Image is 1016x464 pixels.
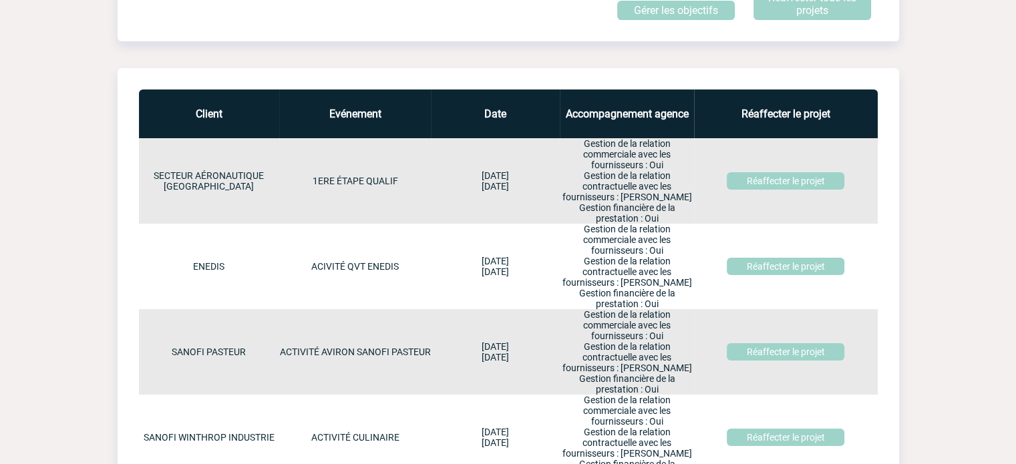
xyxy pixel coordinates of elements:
[139,309,279,395] td: SANOFI PASTEUR
[560,373,694,395] p: Gestion financière de la prestation : Oui
[560,202,694,224] p: Gestion financière de la prestation : Oui
[727,429,844,446] a: Réaffecter le projet
[560,288,694,309] p: Gestion financière de la prestation : Oui
[560,224,694,256] p: Gestion de la relation commerciale avec les fournisseurs : Oui
[560,341,694,373] p: Gestion de la relation contractuelle avec les fournisseurs : [PERSON_NAME]
[560,138,694,170] p: Gestion de la relation commerciale avec les fournisseurs : Oui
[431,181,560,192] p: [DATE]
[694,89,877,138] th: Réaffecter le projet
[139,138,279,224] td: SECTEUR AÉRONAUTIQUE [GEOGRAPHIC_DATA]
[617,1,735,20] a: Gérer les objectifs
[431,437,560,448] p: [DATE]
[431,256,560,266] p: [DATE]
[560,427,694,459] p: Gestion de la relation contractuelle avec les fournisseurs : [PERSON_NAME]
[431,170,560,181] p: [DATE]
[431,352,560,363] p: [DATE]
[311,261,399,272] a: ACIVITÉ QVT ENEDIS
[560,395,694,427] p: Gestion de la relation commerciale avec les fournisseurs : Oui
[279,89,431,138] th: Evénement
[727,258,844,275] a: Réaffecter le projet
[311,432,399,443] a: ACTIVITÉ CULINAIRE
[312,176,397,186] a: 1ERE ÉTAPE QUALIF
[560,309,694,341] p: Gestion de la relation commerciale avec les fournisseurs : Oui
[139,224,279,309] td: ENEDIS
[727,343,844,361] a: Réaffecter le projet
[431,341,560,352] p: [DATE]
[139,89,279,138] th: Client
[560,170,694,202] p: Gestion de la relation contractuelle avec les fournisseurs : [PERSON_NAME]
[727,172,844,190] a: Réaffecter le projet
[431,427,560,437] p: [DATE]
[560,89,694,138] th: Accompagnement agence
[431,89,560,138] th: Date
[560,256,694,288] p: Gestion de la relation contractuelle avec les fournisseurs : [PERSON_NAME]
[279,346,430,357] a: ACTIVITÉ AVIRON SANOFI PASTEUR
[431,266,560,277] p: [DATE]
